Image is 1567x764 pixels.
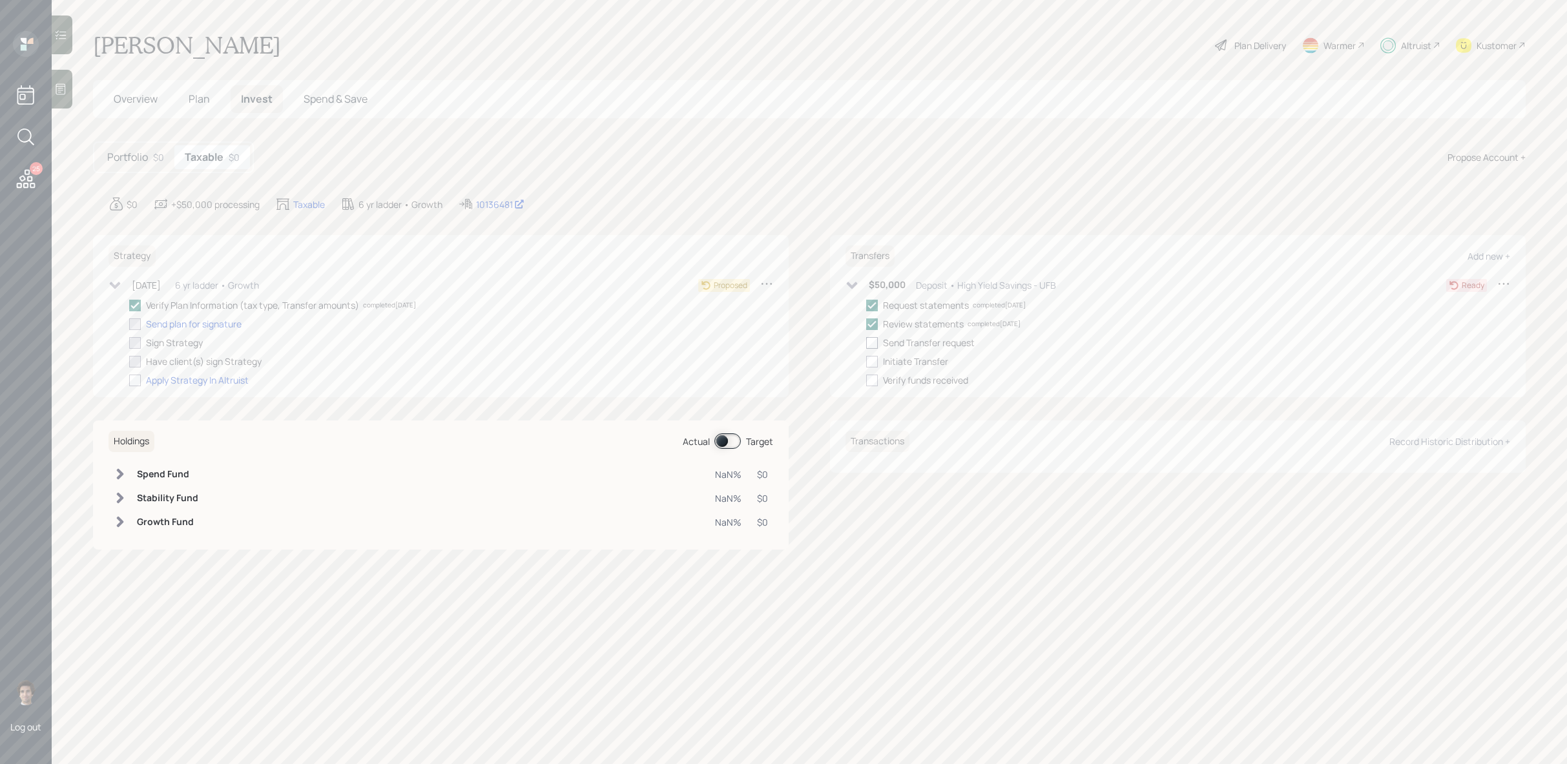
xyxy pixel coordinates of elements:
[883,317,964,331] div: Review statements
[715,468,742,481] div: NaN%
[127,198,138,211] div: $0
[973,300,1026,310] div: completed [DATE]
[1448,150,1526,164] div: Propose Account +
[189,92,210,106] span: Plan
[171,198,260,211] div: +$50,000 processing
[883,336,975,349] div: Send Transfer request
[146,336,203,349] div: Sign Strategy
[13,679,39,705] img: harrison-schaefer-headshot-2.png
[1401,39,1431,52] div: Altruist
[916,278,1056,292] div: Deposit • High Yield Savings - UFB
[109,431,154,452] h6: Holdings
[1389,435,1510,448] div: Record Historic Distribution +
[137,469,198,480] h6: Spend Fund
[241,92,273,106] span: Invest
[137,493,198,504] h6: Stability Fund
[883,298,969,312] div: Request statements
[132,278,161,292] div: [DATE]
[715,491,742,505] div: NaN%
[363,300,416,310] div: completed [DATE]
[185,151,223,163] h5: Taxable
[683,435,710,448] div: Actual
[114,92,158,106] span: Overview
[968,319,1021,329] div: completed [DATE]
[146,298,359,312] div: Verify Plan Information (tax type, Transfer amounts)
[107,151,148,163] h5: Portfolio
[93,31,281,59] h1: [PERSON_NAME]
[229,150,240,164] div: $0
[30,162,43,175] div: 25
[1462,280,1484,291] div: Ready
[1323,39,1356,52] div: Warmer
[109,245,156,267] h6: Strategy
[153,150,164,164] div: $0
[358,198,442,211] div: 6 yr ladder • Growth
[146,355,262,368] div: Have client(s) sign Strategy
[746,435,773,448] div: Target
[137,517,198,528] h6: Growth Fund
[293,198,325,211] div: Taxable
[883,355,948,368] div: Initiate Transfer
[146,373,249,387] div: Apply Strategy In Altruist
[846,431,909,452] h6: Transactions
[757,491,768,505] div: $0
[175,278,259,292] div: 6 yr ladder • Growth
[10,721,41,733] div: Log out
[883,373,968,387] div: Verify funds received
[714,280,747,291] div: Proposed
[304,92,368,106] span: Spend & Save
[846,245,895,267] h6: Transfers
[1468,250,1510,262] div: Add new +
[1234,39,1286,52] div: Plan Delivery
[476,198,524,211] div: 10136481
[146,317,242,331] div: Send plan for signature
[715,515,742,529] div: NaN%
[757,468,768,481] div: $0
[1477,39,1517,52] div: Kustomer
[757,515,768,529] div: $0
[869,280,906,291] h6: $50,000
